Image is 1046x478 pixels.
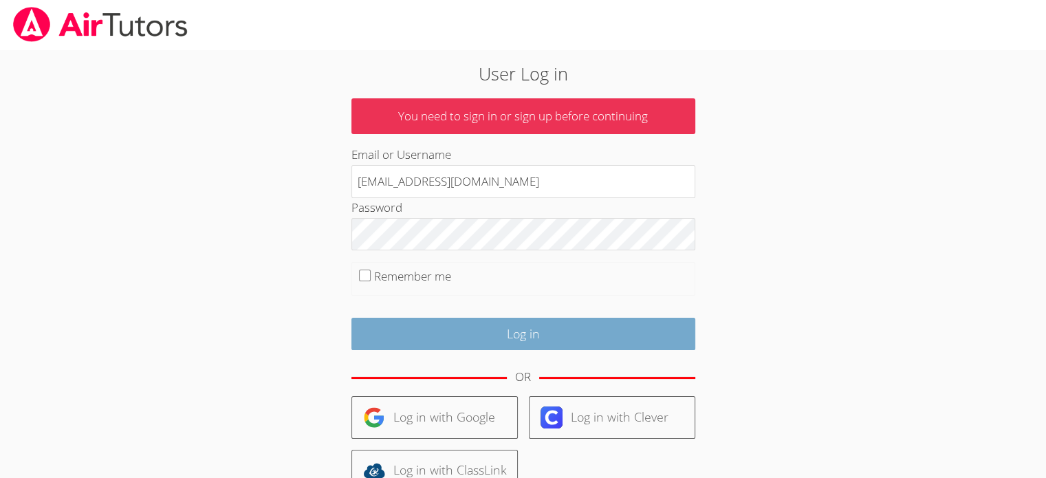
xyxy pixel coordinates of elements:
[541,406,563,428] img: clever-logo-6eab21bc6e7a338710f1a6ff85c0baf02591cd810cc4098c63d3a4b26e2feb20.svg
[351,396,518,438] a: Log in with Google
[351,98,695,135] p: You need to sign in or sign up before continuing
[351,199,402,215] label: Password
[241,61,805,87] h2: User Log in
[363,406,385,428] img: google-logo-50288ca7cdecda66e5e0955fdab243c47b7ad437acaf1139b6f446037453330a.svg
[374,268,451,284] label: Remember me
[351,318,695,350] input: Log in
[12,7,189,42] img: airtutors_banner-c4298cdbf04f3fff15de1276eac7730deb9818008684d7c2e4769d2f7ddbe033.png
[529,396,695,438] a: Log in with Clever
[351,146,451,162] label: Email or Username
[515,367,531,387] div: OR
